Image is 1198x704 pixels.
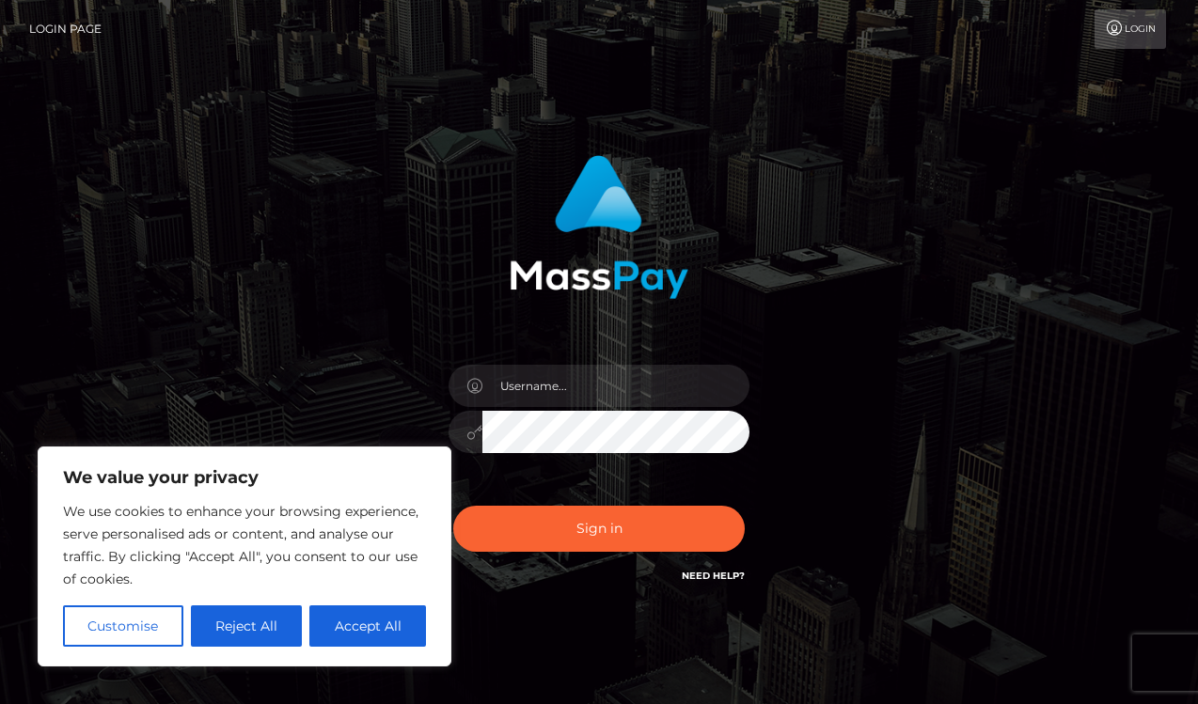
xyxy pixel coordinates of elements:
p: We value your privacy [63,466,426,489]
button: Accept All [309,605,426,647]
p: We use cookies to enhance your browsing experience, serve personalised ads or content, and analys... [63,500,426,590]
img: MassPay Login [510,155,688,299]
button: Sign in [453,506,745,552]
div: We value your privacy [38,446,451,666]
a: Need Help? [682,570,745,582]
input: Username... [482,365,749,407]
a: Login Page [29,9,102,49]
a: Login [1095,9,1166,49]
button: Reject All [191,605,303,647]
button: Customise [63,605,183,647]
